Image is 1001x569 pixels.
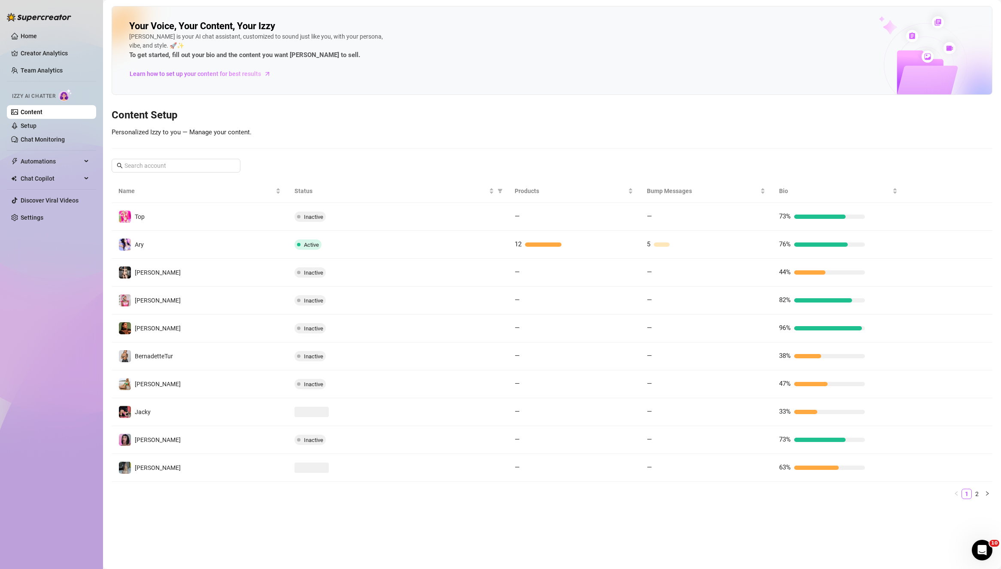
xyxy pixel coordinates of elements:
[647,268,652,276] span: —
[119,462,131,474] img: Brenda
[130,69,261,79] span: Learn how to set up your content for best results
[779,352,791,360] span: 38%
[972,540,992,560] iframe: Intercom live chat
[951,489,962,499] button: left
[647,240,650,248] span: 5
[135,325,181,332] span: [PERSON_NAME]
[304,325,323,332] span: Inactive
[21,136,65,143] a: Chat Monitoring
[21,46,89,60] a: Creator Analytics
[119,350,131,362] img: BernadetteTur
[497,188,503,194] span: filter
[119,322,131,334] img: Celia
[11,158,18,165] span: thunderbolt
[135,213,145,220] span: Top
[21,154,82,168] span: Automations
[119,266,131,278] img: Bonnie
[779,436,791,443] span: 73%
[119,434,131,446] img: Valeria
[647,296,652,304] span: —
[985,491,990,496] span: right
[112,109,992,122] h3: Content Setup
[972,489,982,499] a: 2
[779,324,791,332] span: 96%
[951,489,962,499] li: Previous Page
[982,489,992,499] button: right
[135,381,181,387] span: [PERSON_NAME]
[515,186,626,196] span: Products
[12,92,55,100] span: Izzy AI Chatter
[135,353,173,360] span: BernadetteTur
[647,436,652,443] span: —
[21,122,36,129] a: Setup
[119,211,131,223] img: Top
[21,67,63,74] a: Team Analytics
[515,240,522,248] span: 12
[779,408,791,415] span: 33%
[304,297,323,304] span: Inactive
[129,51,360,59] strong: To get started, fill out your bio and the content you want [PERSON_NAME] to sell.
[112,128,252,136] span: Personalized Izzy to you — Manage your content.
[515,296,520,304] span: —
[304,437,323,443] span: Inactive
[647,324,652,332] span: —
[135,409,151,415] span: Jacky
[135,241,144,248] span: Ary
[515,463,520,471] span: —
[263,70,272,78] span: arrow-right
[294,186,487,196] span: Status
[647,212,652,220] span: —
[779,268,791,276] span: 44%
[515,408,520,415] span: —
[135,269,181,276] span: [PERSON_NAME]
[508,179,640,203] th: Products
[119,406,131,418] img: Jacky
[647,186,758,196] span: Bump Messages
[21,109,42,115] a: Content
[779,296,791,304] span: 82%
[135,297,181,304] span: [PERSON_NAME]
[112,179,288,203] th: Name
[11,176,17,182] img: Chat Copilot
[129,67,277,81] a: Learn how to set up your content for best results
[117,163,123,169] span: search
[779,212,791,220] span: 73%
[119,239,131,251] img: Ary
[515,212,520,220] span: —
[954,491,959,496] span: left
[640,179,772,203] th: Bump Messages
[962,489,972,499] li: 1
[304,381,323,387] span: Inactive
[124,161,228,170] input: Search account
[304,214,323,220] span: Inactive
[647,408,652,415] span: —
[647,463,652,471] span: —
[779,463,791,471] span: 63%
[135,436,181,443] span: [PERSON_NAME]
[515,380,520,387] span: —
[779,186,891,196] span: Bio
[119,294,131,306] img: Emili
[515,436,520,443] span: —
[962,489,971,499] a: 1
[304,269,323,276] span: Inactive
[21,197,79,204] a: Discover Viral Videos
[119,378,131,390] img: Daniela
[772,179,904,203] th: Bio
[779,240,791,248] span: 76%
[982,489,992,499] li: Next Page
[647,352,652,360] span: —
[129,20,275,32] h2: Your Voice, Your Content, Your Izzy
[515,324,520,332] span: —
[859,7,992,94] img: ai-chatter-content-library-cLFOSyPT.png
[21,172,82,185] span: Chat Copilot
[59,89,72,101] img: AI Chatter
[515,268,520,276] span: —
[304,242,319,248] span: Active
[304,353,323,360] span: Inactive
[496,185,504,197] span: filter
[647,380,652,387] span: —
[989,540,999,547] span: 10
[118,186,274,196] span: Name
